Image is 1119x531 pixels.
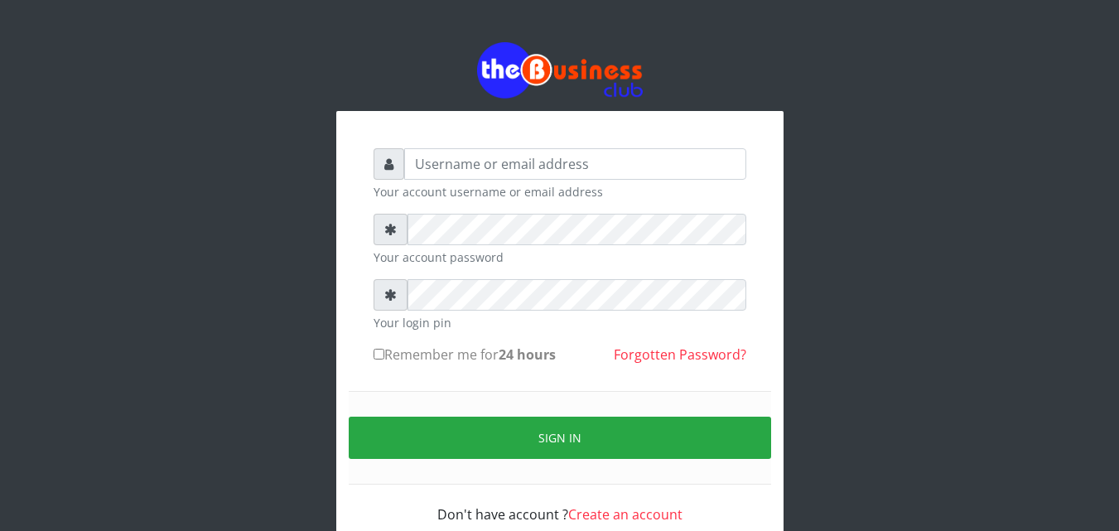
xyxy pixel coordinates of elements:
div: Don't have account ? [374,485,746,524]
label: Remember me for [374,345,556,364]
b: 24 hours [499,345,556,364]
input: Username or email address [404,148,746,180]
button: Sign in [349,417,771,459]
a: Create an account [568,505,682,524]
small: Your account password [374,249,746,266]
input: Remember me for24 hours [374,349,384,360]
small: Your account username or email address [374,183,746,200]
a: Forgotten Password? [614,345,746,364]
small: Your login pin [374,314,746,331]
